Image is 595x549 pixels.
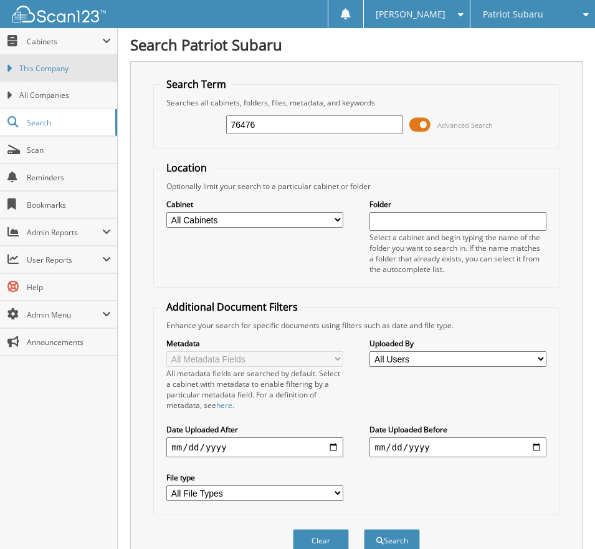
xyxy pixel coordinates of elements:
[27,282,111,293] span: Help
[130,34,583,55] h1: Search Patriot Subaru
[166,368,343,411] div: All metadata fields are searched by default. Select a cabinet with metadata to enable filtering b...
[369,424,546,435] label: Date Uploaded Before
[437,120,493,130] span: Advanced Search
[12,6,106,22] img: scan123-logo-white.svg
[216,400,232,411] a: here
[533,489,595,549] iframe: Chat Widget
[27,255,102,265] span: User Reports
[160,181,552,192] div: Optionally limit your search to a particular cabinet or folder
[166,472,343,483] label: File type
[483,11,543,18] span: Patriot Subaru
[160,300,304,314] legend: Additional Document Filters
[166,199,343,210] label: Cabinet
[27,227,102,238] span: Admin Reports
[166,338,343,349] label: Metadata
[27,200,111,210] span: Bookmarks
[27,309,102,320] span: Admin Menu
[27,172,111,183] span: Reminders
[19,63,111,74] span: This Company
[27,36,102,47] span: Cabinets
[369,232,546,274] div: Select a cabinet and begin typing the name of the folder you want to search in. If the name match...
[19,90,111,101] span: All Companies
[27,117,109,128] span: Search
[160,77,232,91] legend: Search Term
[376,11,445,18] span: [PERSON_NAME]
[369,437,546,457] input: end
[27,145,111,155] span: Scan
[369,338,546,349] label: Uploaded By
[166,437,343,457] input: start
[369,199,546,210] label: Folder
[27,337,111,347] span: Announcements
[160,320,552,331] div: Enhance your search for specific documents using filters such as date and file type.
[166,424,343,435] label: Date Uploaded After
[160,97,552,108] div: Searches all cabinets, folders, files, metadata, and keywords
[160,161,213,175] legend: Location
